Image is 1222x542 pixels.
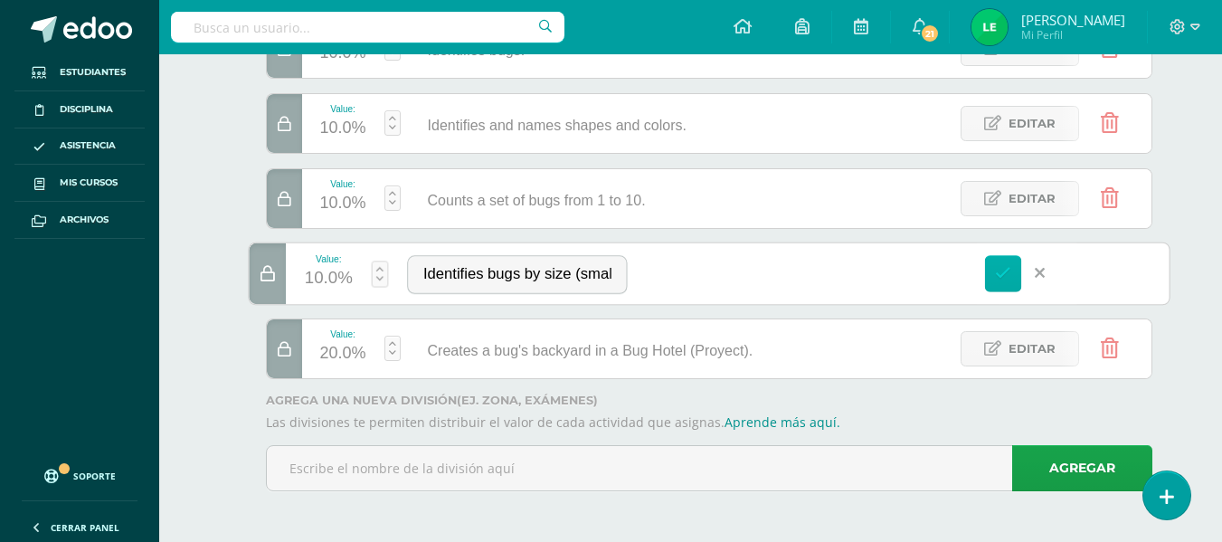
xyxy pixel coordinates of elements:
div: 10.0% [304,264,352,294]
span: Editar [1009,332,1056,366]
input: Escribe el nombre de la división aquí [267,446,1151,490]
div: 10.0% [320,189,366,218]
span: Identifies and names shapes and colors. [428,118,687,133]
a: Estudiantes [14,54,145,91]
span: Estudiantes [60,65,126,80]
span: [PERSON_NAME] [1021,11,1125,29]
div: 10.0% [320,114,366,143]
span: Editar [1009,182,1056,215]
span: Archivos [60,213,109,227]
a: Asistencia [14,128,145,166]
div: Value: [320,329,366,339]
div: 20.0% [320,339,366,368]
a: Cancelar [1021,255,1058,292]
label: Agrega una nueva división [266,394,1152,407]
div: Value: [304,253,352,263]
p: Las divisiones te permiten distribuir el valor de cada actividad que asignas. [266,414,1152,431]
span: Identifes and creates a bug&#x27;s backyard in a creati [428,343,753,358]
a: Archivos [14,202,145,239]
span: Mi Perfil [1021,27,1125,43]
span: Mis cursos [60,176,118,190]
div: Value: [320,104,366,114]
a: Aprende más aquí. [725,414,840,431]
span: Soporte [73,470,116,482]
a: Guardar [984,255,1021,292]
span: Editar [1009,107,1056,140]
span: Disciplina [60,102,113,117]
div: Value: [320,179,366,189]
a: Mis cursos [14,165,145,202]
span: 21 [920,24,940,43]
span: Counts a set of bugs from 1 to 10. [428,193,646,208]
img: d580e479f0b33803020bb6858830c2e7.png [971,9,1008,45]
a: Disciplina [14,91,145,128]
span: Asistencia [60,138,116,153]
a: Agregar [1012,445,1152,491]
span: Cerrar panel [51,521,119,534]
strong: (ej. Zona, Exámenes) [457,394,598,407]
input: Busca un usuario... [171,12,564,43]
a: Soporte [22,452,137,496]
span: Identifies bugs. [428,43,526,58]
